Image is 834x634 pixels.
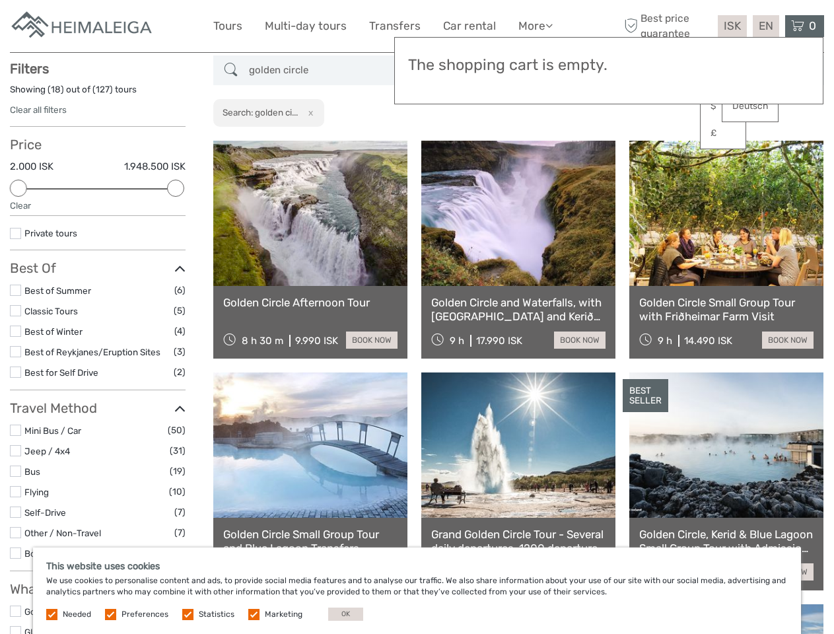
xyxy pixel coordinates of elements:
[328,608,363,621] button: OK
[24,228,77,238] a: Private tours
[10,137,186,153] h3: Price
[24,507,66,518] a: Self-Drive
[199,609,234,620] label: Statistics
[265,609,302,620] label: Marketing
[168,423,186,438] span: (50)
[762,332,814,349] a: book now
[408,56,810,75] h3: The shopping cart is empty.
[24,606,79,617] a: Golden Circle
[170,443,186,458] span: (31)
[174,303,186,318] span: (5)
[174,505,186,520] span: (7)
[10,199,186,212] div: Clear
[554,332,606,349] a: book now
[753,15,779,37] div: EN
[96,83,110,96] label: 127
[431,528,606,555] a: Grand Golden Circle Tour - Several daily departures, 1200 departure is 7hrs and does not include ...
[450,335,464,347] span: 9 h
[174,365,186,380] span: (2)
[51,83,61,96] label: 18
[265,17,347,36] a: Multi-day tours
[46,561,788,572] h5: This website uses cookies
[24,367,98,378] a: Best for Self Drive
[623,379,668,412] div: BEST SELLER
[24,487,49,497] a: Flying
[24,548,44,559] a: Boat
[684,335,732,347] div: 14.490 ISK
[213,17,242,36] a: Tours
[174,546,186,561] span: (3)
[152,20,168,36] button: Open LiveChat chat widget
[346,332,398,349] a: book now
[10,61,49,77] strong: Filters
[122,609,168,620] label: Preferences
[24,285,91,296] a: Best of Summer
[124,160,186,174] label: 1.948.500 ISK
[431,296,606,323] a: Golden Circle and Waterfalls, with [GEOGRAPHIC_DATA] and Kerið in small group
[169,484,186,499] span: (10)
[223,296,398,309] a: Golden Circle Afternoon Tour
[639,528,814,555] a: Golden Circle, Kerid & Blue Lagoon Small Group Tour with Admission Ticket
[174,324,186,339] span: (4)
[701,122,746,145] a: £
[443,17,496,36] a: Car rental
[174,283,186,298] span: (6)
[701,94,746,118] a: $
[10,160,53,174] label: 2.000 ISK
[24,528,101,538] a: Other / Non-Travel
[722,94,778,118] a: Deutsch
[242,335,283,347] span: 8 h 30 m
[476,335,522,347] div: 17.990 ISK
[174,344,186,359] span: (3)
[639,296,814,323] a: Golden Circle Small Group Tour with Friðheimar Farm Visit
[24,446,70,456] a: Jeep / 4x4
[10,104,67,115] a: Clear all filters
[369,17,421,36] a: Transfers
[807,19,818,32] span: 0
[24,466,40,477] a: Bus
[33,547,801,634] div: We use cookies to personalise content and ads, to provide social media features and to analyse ou...
[295,335,338,347] div: 9.990 ISK
[174,525,186,540] span: (7)
[10,400,186,416] h3: Travel Method
[24,347,160,357] a: Best of Reykjanes/Eruption Sites
[10,83,186,104] div: Showing ( ) out of ( ) tours
[24,326,83,337] a: Best of Winter
[24,425,81,436] a: Mini Bus / Car
[24,306,78,316] a: Classic Tours
[10,10,155,42] img: Apartments in Reykjavik
[518,17,553,36] a: More
[223,107,298,118] h2: Search: golden ci...
[658,335,672,347] span: 9 h
[18,23,149,34] p: We're away right now. Please check back later!
[10,260,186,276] h3: Best Of
[244,59,401,82] input: SEARCH
[223,528,398,555] a: Golden Circle Small Group Tour and Blue Lagoon Transfers
[63,609,91,620] label: Needed
[300,106,318,120] button: x
[10,581,186,597] h3: What do you want to see?
[170,464,186,479] span: (19)
[724,19,741,32] span: ISK
[621,11,714,40] span: Best price guarantee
